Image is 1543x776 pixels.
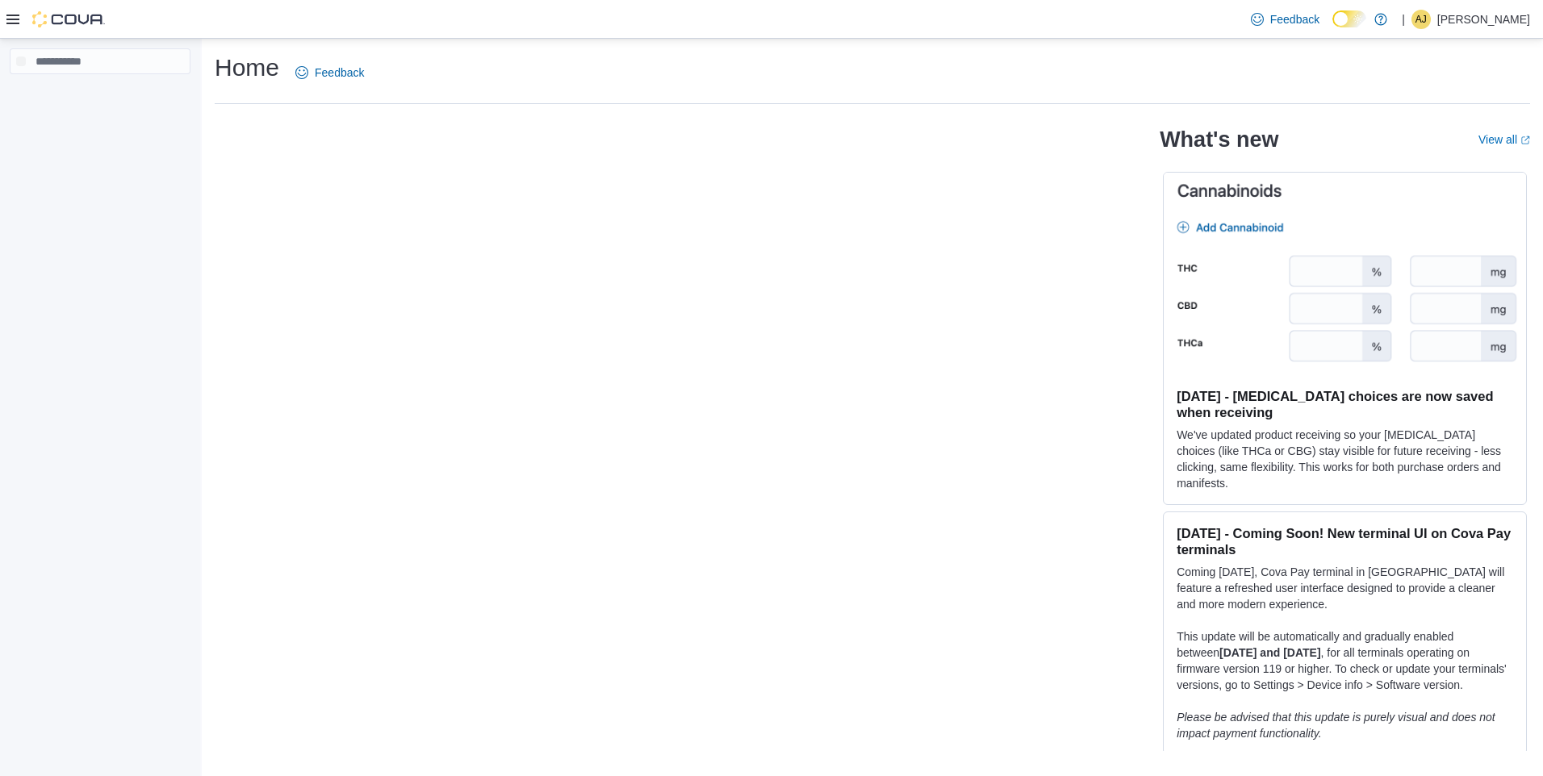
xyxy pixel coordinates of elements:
[1244,3,1326,35] a: Feedback
[1160,127,1278,152] h2: What's new
[1270,11,1319,27] span: Feedback
[32,11,105,27] img: Cova
[10,77,190,116] nav: Complex example
[1177,388,1513,420] h3: [DATE] - [MEDICAL_DATA] choices are now saved when receiving
[1177,628,1513,693] p: This update will be automatically and gradually enabled between , for all terminals operating on ...
[1415,10,1427,29] span: AJ
[1437,10,1530,29] p: [PERSON_NAME]
[215,52,279,84] h1: Home
[1177,711,1495,740] em: Please be advised that this update is purely visual and does not impact payment functionality.
[1177,525,1513,557] h3: [DATE] - Coming Soon! New terminal UI on Cova Pay terminals
[1177,564,1513,612] p: Coming [DATE], Cova Pay terminal in [GEOGRAPHIC_DATA] will feature a refreshed user interface des...
[315,65,364,81] span: Feedback
[1219,646,1320,659] strong: [DATE] and [DATE]
[289,56,370,89] a: Feedback
[1478,133,1530,146] a: View allExternal link
[1520,136,1530,145] svg: External link
[1332,10,1366,27] input: Dark Mode
[1411,10,1431,29] div: Arcelia Johnson
[1402,10,1405,29] p: |
[1177,427,1513,491] p: We've updated product receiving so your [MEDICAL_DATA] choices (like THCa or CBG) stay visible fo...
